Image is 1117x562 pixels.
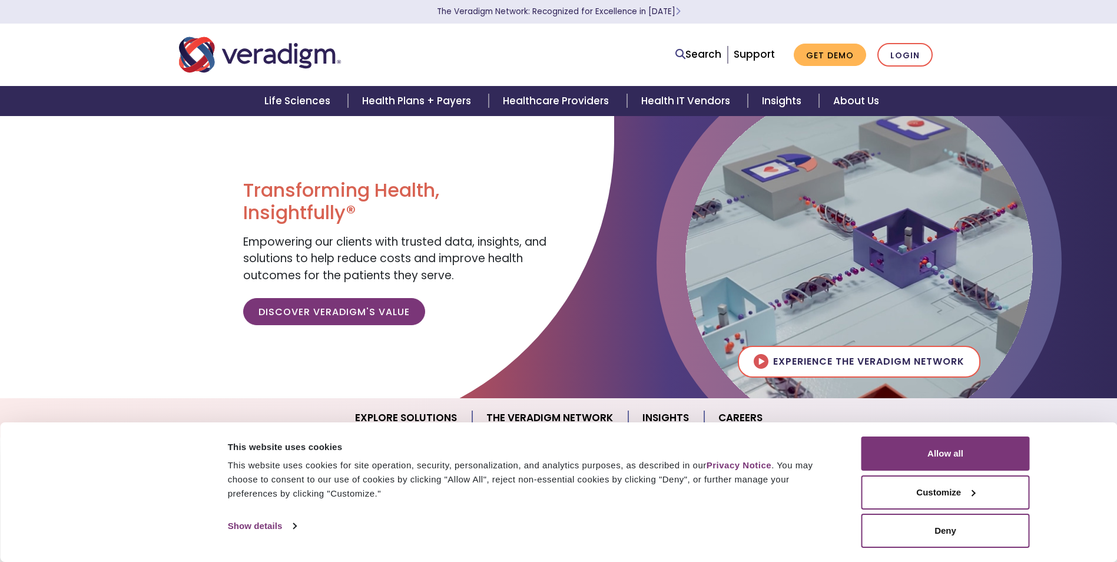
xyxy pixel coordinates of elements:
button: Customize [861,475,1030,510]
a: Healthcare Providers [489,86,627,116]
div: This website uses cookies for site operation, security, personalization, and analytics purposes, ... [228,458,835,501]
a: Explore Solutions [341,403,472,433]
button: Allow all [861,437,1030,471]
a: Health Plans + Payers [348,86,489,116]
a: Search [675,47,721,62]
span: Learn More [675,6,681,17]
button: Deny [861,514,1030,548]
a: The Veradigm Network: Recognized for Excellence in [DATE]Learn More [437,6,681,17]
a: Life Sciences [250,86,348,116]
a: Insights [748,86,819,116]
span: Empowering our clients with trusted data, insights, and solutions to help reduce costs and improv... [243,234,546,283]
div: This website uses cookies [228,440,835,454]
a: Careers [704,403,777,433]
h1: Transforming Health, Insightfully® [243,179,549,224]
a: Insights [628,403,704,433]
a: Show details [228,517,296,535]
a: The Veradigm Network [472,403,628,433]
a: About Us [819,86,893,116]
a: Get Demo [794,44,866,67]
a: Discover Veradigm's Value [243,298,425,325]
a: Privacy Notice [707,460,771,470]
a: Support [734,47,775,61]
img: Veradigm logo [179,35,341,74]
a: Health IT Vendors [627,86,748,116]
a: Login [877,43,933,67]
